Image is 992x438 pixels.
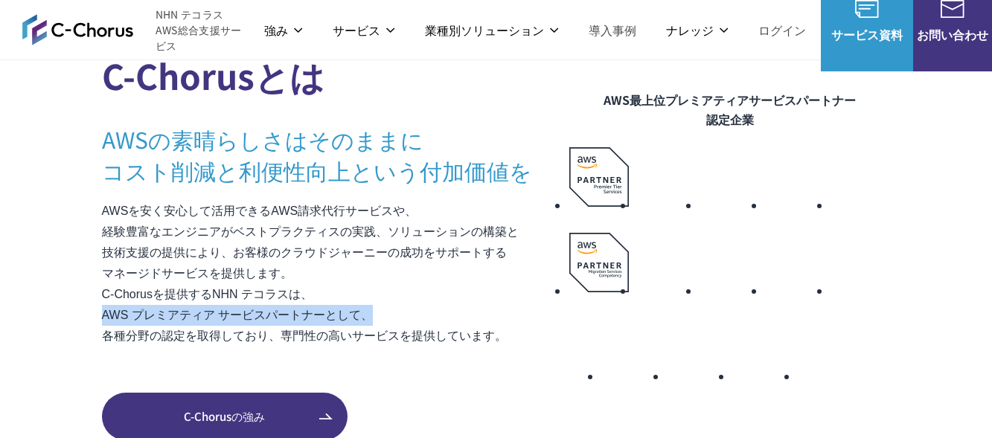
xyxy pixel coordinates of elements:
p: 業種別ソリューション [425,21,559,39]
span: サービス資料 [821,25,913,44]
p: サービス [333,21,395,39]
p: ナレッジ [666,21,729,39]
h3: AWSの素晴らしさはそのままに コスト削減と利便性向上という付加価値を [102,123,569,186]
span: C-Chorusの強み [102,408,348,425]
span: お問い合わせ [913,25,992,44]
p: 強み [264,21,303,39]
p: AWSを安く安心して活用できるAWS請求代行サービスや、 経験豊富なエンジニアがベストプラクティスの実践、ソリューションの構築と 技術支援の提供により、お客様のクラウドジャーニーの成功をサポート... [102,201,569,347]
span: NHN テコラス AWS総合支援サービス [156,7,250,54]
a: AWS総合支援サービス C-Chorus NHN テコラスAWS総合支援サービス [22,7,249,54]
a: ログイン [758,21,806,39]
img: AWS総合支援サービス C-Chorus [22,12,133,48]
h2: C-Chorusとは [102,36,569,101]
a: 導入事例 [589,21,636,39]
figcaption: AWS最上位プレミアティアサービスパートナー 認定企業 [569,90,891,129]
